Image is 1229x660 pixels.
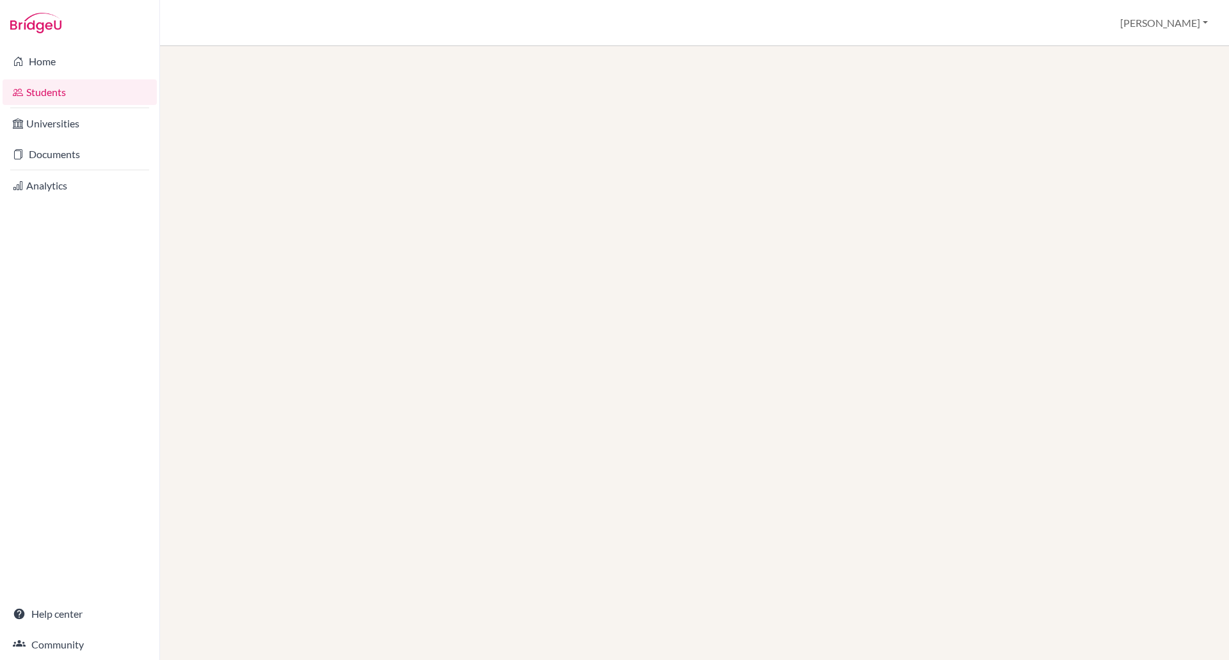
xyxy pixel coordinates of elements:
[3,79,157,105] a: Students
[3,601,157,627] a: Help center
[3,111,157,136] a: Universities
[10,13,61,33] img: Bridge-U
[3,173,157,198] a: Analytics
[3,49,157,74] a: Home
[3,141,157,167] a: Documents
[3,632,157,657] a: Community
[1114,11,1214,35] button: [PERSON_NAME]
